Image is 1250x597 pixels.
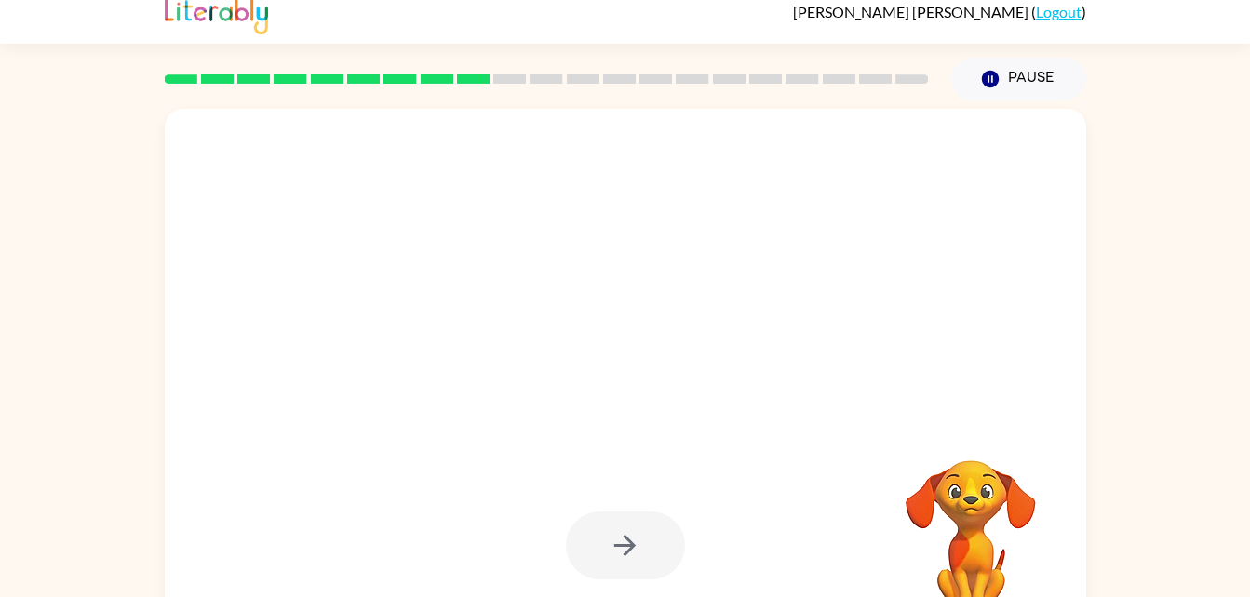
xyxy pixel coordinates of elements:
button: Pause [951,58,1086,100]
span: [PERSON_NAME] [PERSON_NAME] [793,3,1031,20]
div: ( ) [793,3,1086,20]
a: Logout [1036,3,1082,20]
